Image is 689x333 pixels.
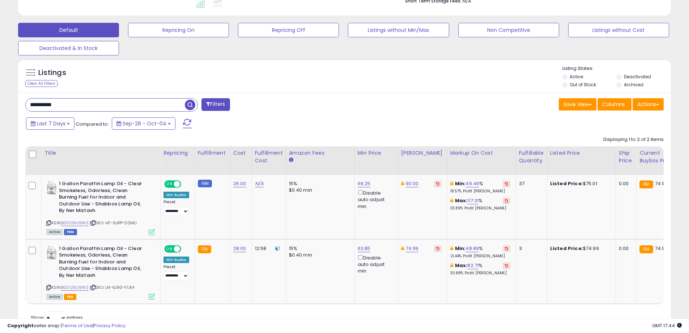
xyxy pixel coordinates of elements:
[655,180,668,187] span: 74.99
[112,117,175,130] button: Sep-28 - Oct-04
[406,180,419,187] a: 90.00
[455,197,468,204] b: Max:
[406,245,419,252] a: 74.99
[519,180,541,187] div: 37
[7,322,34,329] strong: Copyright
[550,180,610,187] div: $75.01
[550,180,583,187] b: Listed Price:
[26,117,75,130] button: Last 7 Days
[550,149,613,157] div: Listed Price
[450,149,513,157] div: Markup on Cost
[180,181,192,187] span: OFF
[238,23,339,37] button: Repricing Off
[38,68,66,78] h5: Listings
[450,206,510,211] p: 33.89% Profit [PERSON_NAME]
[64,229,77,235] span: FBM
[358,245,371,252] a: 63.85
[255,149,283,165] div: Fulfillment Cost
[639,180,653,188] small: FBA
[123,120,166,127] span: Sep-28 - Oct-04
[519,149,544,165] div: Fulfillable Quantity
[447,146,516,175] th: The percentage added to the cost of goods (COGS) that forms the calculator for Min & Max prices.
[455,245,466,252] b: Min:
[655,245,668,252] span: 74.99
[519,245,541,252] div: 3
[358,254,392,275] div: Disable auto adjust min
[450,254,510,259] p: 21.44% Profit [PERSON_NAME]
[289,149,352,157] div: Amazon Fees
[31,314,83,321] span: Show: entries
[289,157,293,163] small: Amazon Fees.
[90,284,134,290] span: | SKU: LN-KJ90-FUE4
[624,74,651,80] label: Deactivated
[46,245,57,260] img: 41TX8tVg16L._SL40_.jpg
[64,294,76,300] span: FBA
[639,149,677,165] div: Current Buybox Price
[76,121,109,128] span: Compared to:
[163,265,189,281] div: Preset:
[550,245,583,252] b: Listed Price:
[46,180,155,234] div: ASIN:
[62,322,93,329] a: Terms of Use
[570,74,583,80] label: Active
[465,245,479,252] a: 48.89
[46,294,63,300] span: All listings currently available for purchase on Amazon
[289,180,349,187] div: 15%
[61,220,89,226] a: B00I26U9WS
[550,245,610,252] div: $74.99
[46,229,63,235] span: All listings currently available for purchase on Amazon
[289,187,349,193] div: $0.40 min
[467,262,479,269] a: 82.71
[46,180,57,195] img: 41TX8tVg16L._SL40_.jpg
[467,197,479,204] a: 117.31
[619,149,633,165] div: Ship Price
[450,180,510,194] div: %
[255,245,280,252] div: 12.58
[619,180,631,187] div: 0.00
[163,192,189,198] div: Win BuyBox
[455,262,468,269] b: Max:
[94,322,126,329] a: Privacy Policy
[603,136,664,143] div: Displaying 1 to 2 of 2 items
[597,98,631,111] button: Columns
[198,245,211,253] small: FBA
[163,149,192,157] div: Repricing
[163,257,189,263] div: Win BuyBox
[562,65,671,72] p: Listing States:
[255,180,264,187] a: N/A
[289,252,349,258] div: $0.40 min
[348,23,449,37] button: Listings without Min/Max
[465,180,479,187] a: 49.46
[450,271,510,276] p: 30.88% Profit [PERSON_NAME]
[358,180,371,187] a: 69.25
[44,149,157,157] div: Title
[90,220,137,226] span: | SKU: HF-6JRP-D2MU
[180,246,192,252] span: OFF
[450,197,510,211] div: %
[233,180,246,187] a: 26.00
[624,82,643,88] label: Archived
[358,149,395,157] div: Min Price
[163,200,189,216] div: Preset:
[559,98,596,111] button: Save View
[358,189,392,210] div: Disable auto adjust min
[128,23,229,37] button: Repricing On
[59,180,147,216] b: 1 Gallon Paraffin Lamp Oil - Clear Smokeless, Odorless, Clean Burning Fuel for Indoor and Outdoor...
[633,98,664,111] button: Actions
[61,284,89,291] a: B00I26U9WS
[18,41,119,55] button: Deactivated & In Stock
[639,245,653,253] small: FBA
[165,181,174,187] span: ON
[198,180,212,187] small: FBM
[46,245,155,299] div: ASIN:
[7,322,126,329] div: seller snap | |
[458,23,559,37] button: Non Competitive
[570,82,596,88] label: Out of Stock
[450,262,510,276] div: %
[59,245,147,281] b: 1 Gallon Paraffin Lamp Oil - Clear Smokeless, Odorless, Clean Burning Fuel for Indoor and Outdoor...
[401,149,444,157] div: [PERSON_NAME]
[233,245,246,252] a: 28.00
[602,101,625,108] span: Columns
[450,245,510,259] div: %
[450,189,510,194] p: 18.57% Profit [PERSON_NAME]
